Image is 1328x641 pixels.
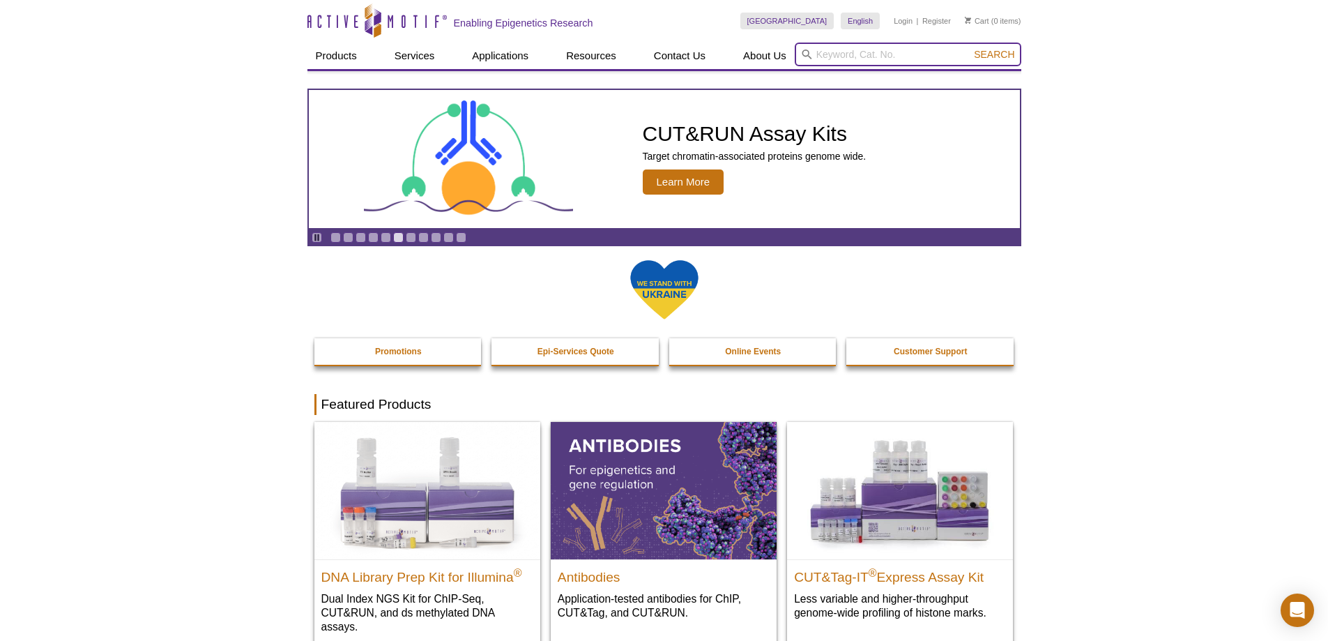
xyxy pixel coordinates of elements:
a: Cart [965,16,989,26]
button: Search [970,48,1018,61]
h2: CUT&Tag-IT Express Assay Kit [794,564,1006,585]
a: Go to slide 3 [356,232,366,243]
a: Login [894,16,913,26]
li: | [917,13,919,29]
h2: Antibodies [558,564,770,585]
a: Resources [558,43,625,69]
img: CUT&RUN Assay Kits [364,96,573,223]
article: CUT&RUN Assay Kits [309,90,1020,228]
div: Open Intercom Messenger [1281,594,1314,627]
span: Learn More [643,169,724,195]
img: All Antibodies [551,422,777,559]
a: CUT&RUN Assay Kits CUT&RUN Assay Kits Target chromatin-associated proteins genome wide. Learn More [309,90,1020,228]
a: Go to slide 8 [418,232,429,243]
h2: Featured Products [314,394,1014,415]
a: All Antibodies Antibodies Application-tested antibodies for ChIP, CUT&Tag, and CUT&RUN. [551,422,777,633]
a: Promotions [314,338,483,365]
a: [GEOGRAPHIC_DATA] [740,13,834,29]
a: Services [386,43,443,69]
a: Go to slide 2 [343,232,353,243]
li: (0 items) [965,13,1021,29]
a: Go to slide 4 [368,232,379,243]
img: DNA Library Prep Kit for Illumina [314,422,540,559]
sup: ® [514,566,522,578]
a: Go to slide 10 [443,232,454,243]
a: Contact Us [646,43,714,69]
h2: CUT&RUN Assay Kits [643,123,867,144]
span: Search [974,49,1014,60]
strong: Customer Support [894,347,967,356]
a: Go to slide 11 [456,232,466,243]
sup: ® [869,566,877,578]
a: Register [922,16,951,26]
a: Go to slide 5 [381,232,391,243]
a: Online Events [669,338,838,365]
a: Applications [464,43,537,69]
a: Go to slide 9 [431,232,441,243]
a: CUT&Tag-IT® Express Assay Kit CUT&Tag-IT®Express Assay Kit Less variable and higher-throughput ge... [787,422,1013,633]
a: Go to slide 7 [406,232,416,243]
p: Application-tested antibodies for ChIP, CUT&Tag, and CUT&RUN. [558,591,770,620]
strong: Promotions [375,347,422,356]
strong: Epi-Services Quote [537,347,614,356]
p: Dual Index NGS Kit for ChIP-Seq, CUT&RUN, and ds methylated DNA assays. [321,591,533,634]
a: Products [307,43,365,69]
h2: Enabling Epigenetics Research [454,17,593,29]
img: We Stand With Ukraine [629,259,699,321]
img: Your Cart [965,17,971,24]
p: Less variable and higher-throughput genome-wide profiling of histone marks​. [794,591,1006,620]
a: Go to slide 1 [330,232,341,243]
p: Target chromatin-associated proteins genome wide. [643,150,867,163]
a: Toggle autoplay [312,232,322,243]
img: CUT&Tag-IT® Express Assay Kit [787,422,1013,559]
strong: Online Events [725,347,781,356]
a: About Us [735,43,795,69]
a: English [841,13,880,29]
a: Go to slide 6 [393,232,404,243]
a: Epi-Services Quote [491,338,660,365]
input: Keyword, Cat. No. [795,43,1021,66]
h2: DNA Library Prep Kit for Illumina [321,564,533,585]
a: Customer Support [846,338,1015,365]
